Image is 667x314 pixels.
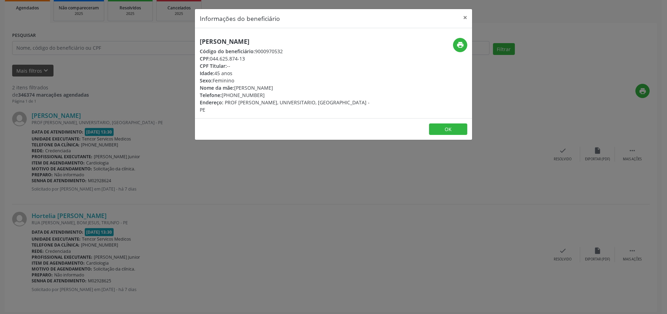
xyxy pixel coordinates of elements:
span: Nome da mãe: [200,84,234,91]
div: 9000970532 [200,48,375,55]
span: Telefone: [200,92,222,98]
div: -- [200,62,375,70]
span: CPF: [200,55,210,62]
button: Close [458,9,472,26]
button: OK [429,123,467,135]
span: Código do beneficiário: [200,48,255,55]
button: print [453,38,467,52]
span: CPF Titular: [200,63,227,69]
div: 45 anos [200,70,375,77]
span: Idade: [200,70,214,77]
i: print [456,41,464,49]
div: 044.625.874-13 [200,55,375,62]
span: Endereço: [200,99,223,106]
h5: Informações do beneficiário [200,14,280,23]
div: [PERSON_NAME] [200,84,375,91]
div: [PHONE_NUMBER] [200,91,375,99]
h5: [PERSON_NAME] [200,38,375,45]
div: Feminino [200,77,375,84]
span: Sexo: [200,77,213,84]
span: PROF [PERSON_NAME], UNIVERSITARIO, [GEOGRAPHIC_DATA] - PE [200,99,370,113]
